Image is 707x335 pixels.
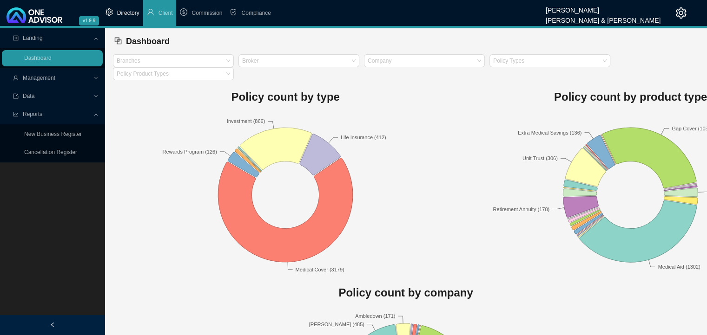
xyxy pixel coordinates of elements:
h1: Policy count by type [113,88,458,106]
span: profile [13,35,19,41]
span: Dashboard [126,37,170,46]
div: [PERSON_NAME] & [PERSON_NAME] [546,13,661,23]
span: safety [230,8,237,16]
span: import [13,93,19,99]
span: Commission [192,10,222,16]
text: Retirement Annuity (178) [493,206,550,212]
text: Investment (866) [227,119,265,124]
text: Extra Medical Savings (136) [518,130,582,135]
h1: Policy count by company [113,283,699,302]
span: v1.9.9 [79,16,99,26]
span: Management [23,75,55,81]
span: Reports [23,111,42,117]
text: Rewards Program (126) [163,149,217,155]
span: Client [159,10,173,16]
span: dollar [180,8,187,16]
img: 2df55531c6924b55f21c4cf5d4484680-logo-light.svg [7,7,62,23]
a: Dashboard [24,55,52,61]
a: Cancellation Register [24,149,77,155]
span: block [114,37,122,45]
span: Compliance [241,10,271,16]
text: Unit Trust (306) [522,155,558,161]
text: Life Insurance (412) [341,135,386,140]
a: New Business Register [24,131,82,137]
span: setting [106,8,113,16]
span: user [147,8,154,16]
span: left [50,322,55,328]
span: user [13,75,19,81]
div: [PERSON_NAME] [546,2,661,13]
text: Medical Cover (3179) [296,267,344,272]
span: Directory [117,10,139,16]
span: line-chart [13,111,19,117]
text: [PERSON_NAME] (485) [309,322,364,327]
text: Medical Aid (1302) [658,264,700,270]
span: Data [23,93,34,99]
text: Ambledown (171) [355,313,395,319]
span: Landing [23,35,43,41]
span: setting [675,7,687,19]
